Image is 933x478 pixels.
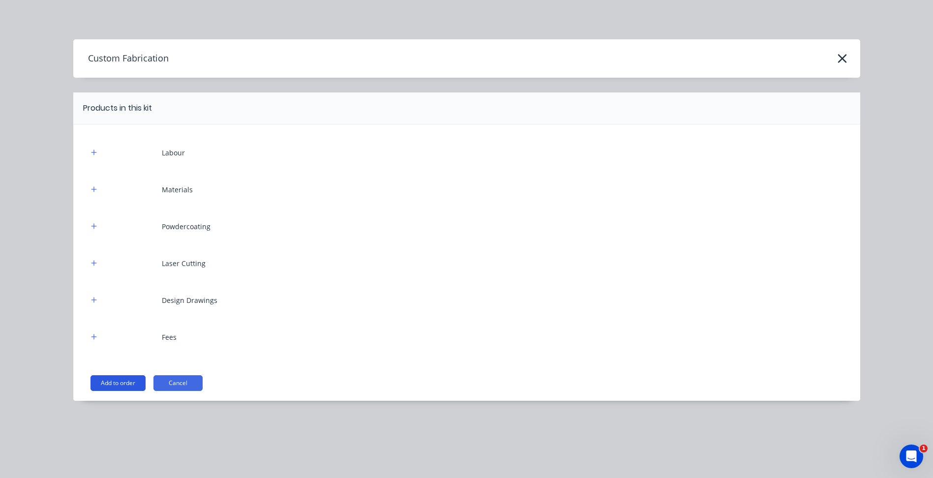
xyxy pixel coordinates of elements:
div: Design Drawings [162,295,217,305]
div: Products in this kit [83,102,152,114]
div: Materials [162,184,193,195]
button: Cancel [153,375,203,391]
div: Fees [162,332,177,342]
h4: Custom Fabrication [73,49,169,68]
iframe: Intercom live chat [900,445,923,468]
div: Laser Cutting [162,258,206,269]
span: 1 [920,445,928,452]
div: Labour [162,148,185,158]
div: Powdercoating [162,221,211,232]
button: Add to order [90,375,146,391]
